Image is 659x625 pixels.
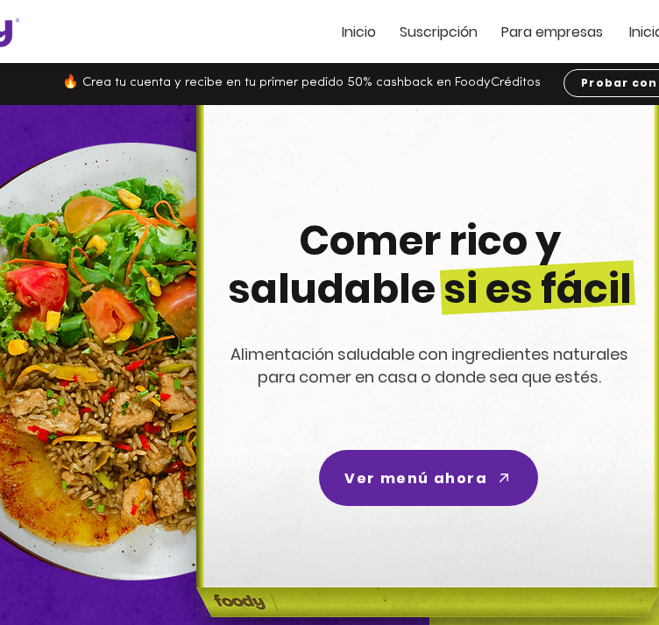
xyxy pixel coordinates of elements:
[319,450,538,506] a: Ver menú ahora
[501,22,518,42] span: Pa
[342,22,376,42] span: Inicio
[230,343,628,388] span: Alimentación saludable con ingredientes naturales para comer en casa o donde sea que estés.
[518,22,603,42] span: ra empresas
[228,213,632,317] span: Comer rico y saludable si es fácil
[342,25,376,39] a: Inicio
[344,467,487,489] span: Ver menú ahora
[62,76,541,89] span: 🔥 Crea tu cuenta y recibe en tu primer pedido 50% cashback en FoodyCréditos
[400,25,478,39] a: Suscripción
[501,25,603,39] a: Para empresas
[575,541,659,625] iframe: Messagebird Livechat Widget
[400,22,478,42] span: Suscripción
